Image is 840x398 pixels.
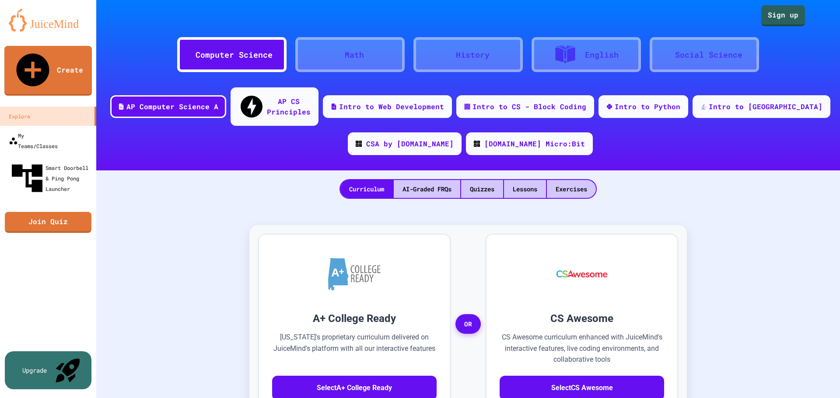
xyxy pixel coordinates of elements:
[675,49,742,61] div: Social Science
[9,111,30,121] div: Explore
[709,101,822,112] div: Intro to [GEOGRAPHIC_DATA]
[615,101,680,112] div: Intro to Python
[328,258,381,291] img: A+ College Ready
[394,180,460,198] div: AI-Graded FRQs
[585,49,619,61] div: English
[548,248,616,300] img: CS Awesome
[547,180,596,198] div: Exercises
[474,141,480,147] img: CODE_logo_RGB.png
[196,49,273,61] div: Computer Science
[272,311,437,326] h3: A+ College Ready
[345,49,364,61] div: Math
[4,46,92,96] a: Create
[366,138,454,149] div: CSA by [DOMAIN_NAME]
[267,96,311,117] div: AP CS Principles
[340,180,393,198] div: Curriculum
[9,9,87,31] img: logo-orange.svg
[356,141,362,147] img: CODE_logo_RGB.png
[504,180,546,198] div: Lessons
[456,49,490,61] div: History
[461,180,503,198] div: Quizzes
[126,101,218,112] div: AP Computer Science A
[500,332,664,365] p: CS Awesome curriculum enhanced with JuiceMind's interactive features, live coding environments, a...
[5,212,91,233] a: Join Quiz
[22,366,47,375] div: Upgrade
[484,138,585,149] div: [DOMAIN_NAME] Micro:Bit
[339,101,444,112] div: Intro to Web Development
[455,314,481,334] span: OR
[472,101,586,112] div: Intro to CS - Block Coding
[272,332,437,365] p: [US_STATE]'s proprietary curriculum delivered on JuiceMind's platform with all our interactive fe...
[500,311,664,326] h3: CS Awesome
[9,130,58,151] div: My Teams/Classes
[9,160,93,197] div: Smart Doorbell & Ping Pong Launcher
[761,5,805,26] a: Sign up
